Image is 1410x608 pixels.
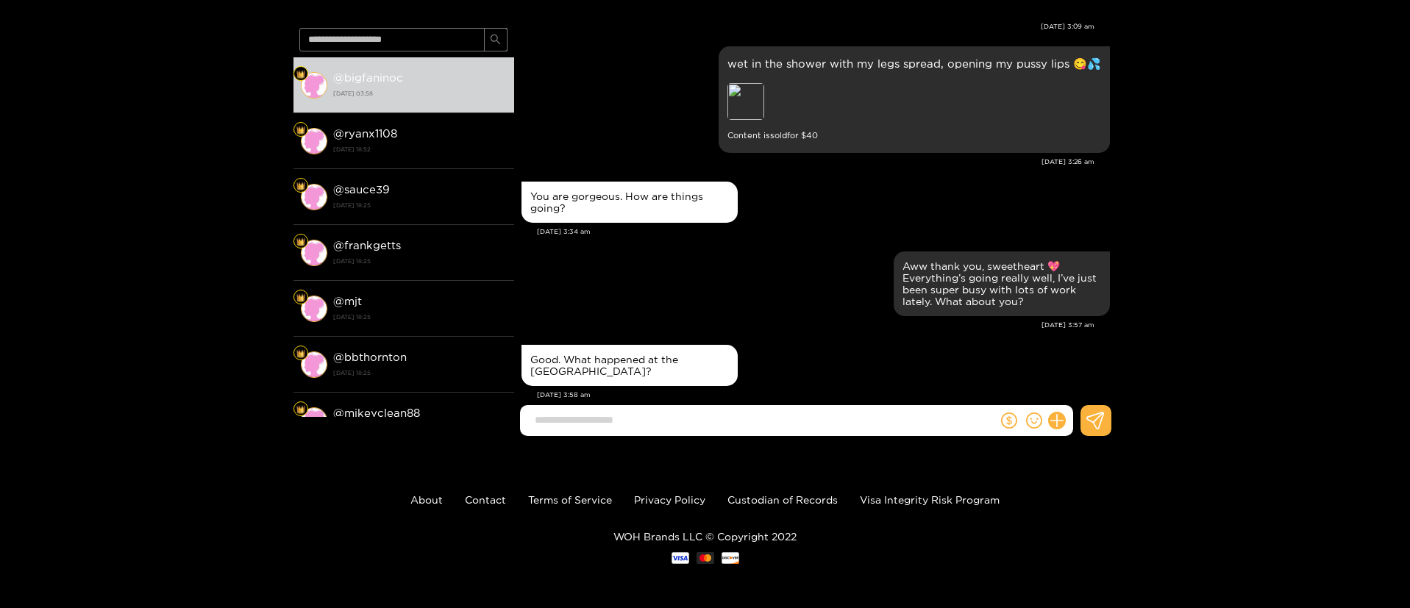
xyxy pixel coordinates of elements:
span: smile [1026,412,1042,429]
strong: [DATE] 18:25 [333,254,507,268]
img: conversation [301,351,327,378]
a: Terms of Service [528,494,612,505]
strong: [DATE] 18:25 [333,199,507,212]
button: search [484,28,508,51]
div: Sep. 20, 3:26 am [719,46,1110,153]
strong: [DATE] 03:58 [333,87,507,100]
div: [DATE] 3:26 am [521,157,1094,167]
strong: [DATE] 18:25 [333,310,507,323]
img: conversation [301,407,327,434]
img: Fan Level [296,349,305,358]
img: Fan Level [296,405,305,414]
img: conversation [301,72,327,99]
div: [DATE] 3:09 am [521,21,1094,32]
img: Fan Level [296,126,305,135]
div: Sep. 20, 3:57 am [894,251,1110,316]
div: [DATE] 3:34 am [537,226,1110,237]
small: Content is sold for $ 40 [727,127,1101,144]
span: search [490,34,501,46]
img: conversation [301,296,327,322]
strong: @ ryanx1108 [333,127,397,140]
a: Visa Integrity Risk Program [860,494,1000,505]
div: Sep. 20, 3:34 am [521,182,738,223]
div: Good. What happened at the [GEOGRAPHIC_DATA]? [530,354,729,377]
img: conversation [301,128,327,154]
strong: @ bigfaninoc [333,71,403,84]
div: Sep. 20, 3:58 am [521,345,738,386]
strong: [DATE] 18:52 [333,143,507,156]
div: Aww thank you, sweetheart 💖 Everything’s going really well, I’ve just been super busy with lots o... [902,260,1101,307]
img: Fan Level [296,293,305,302]
strong: @ bbthornton [333,351,407,363]
a: Custodian of Records [727,494,838,505]
strong: [DATE] 18:25 [333,366,507,379]
strong: @ mjt [333,295,362,307]
img: conversation [301,240,327,266]
button: dollar [998,409,1020,432]
strong: @ mikeyclean88 [333,407,420,419]
a: Privacy Policy [634,494,705,505]
strong: @ frankgetts [333,239,401,251]
div: [DATE] 3:57 am [521,320,1094,330]
span: dollar [1001,412,1017,429]
a: About [410,494,443,505]
div: You are gorgeous. How are things going? [530,190,729,214]
img: Fan Level [296,70,305,79]
img: conversation [301,184,327,210]
a: Contact [465,494,506,505]
div: [DATE] 3:58 am [537,390,1110,400]
p: wet in the shower with my legs spread, opening my pussy lips 😋💦 [727,55,1101,72]
img: Fan Level [296,182,305,190]
strong: @ sauce39 [333,183,390,196]
img: Fan Level [296,237,305,246]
